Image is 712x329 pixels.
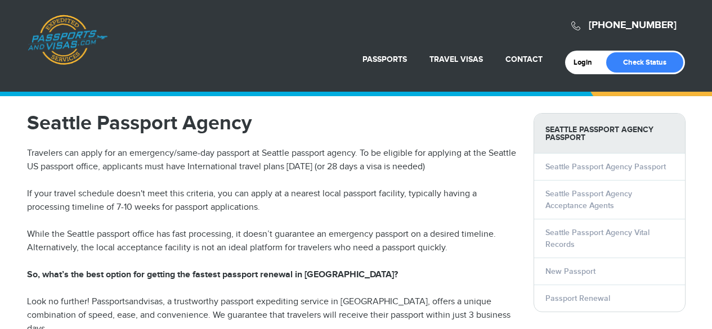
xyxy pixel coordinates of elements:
[27,228,517,255] p: While the Seattle passport office has fast processing, it doesn’t guarantee an emergency passport...
[545,189,632,210] a: Seattle Passport Agency Acceptance Agents
[27,113,517,133] h1: Seattle Passport Agency
[574,58,600,67] a: Login
[28,15,108,65] a: Passports & [DOMAIN_NAME]
[27,269,398,280] strong: So, what’s the best option for getting the fastest passport renewal in [GEOGRAPHIC_DATA]?
[606,52,683,73] a: Check Status
[545,294,610,303] a: Passport Renewal
[27,187,517,214] p: If your travel schedule doesn't meet this criteria, you can apply at a nearest local passport fac...
[545,267,595,276] a: New Passport
[545,162,666,172] a: Seattle Passport Agency Passport
[505,55,543,64] a: Contact
[589,19,677,31] a: [PHONE_NUMBER]
[429,55,483,64] a: Travel Visas
[27,147,517,174] p: Travelers can apply for an emergency/same-day passport at Seattle passport agency. To be eligible...
[545,228,650,249] a: Seattle Passport Agency Vital Records
[534,114,685,154] strong: Seattle Passport Agency Passport
[362,55,407,64] a: Passports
